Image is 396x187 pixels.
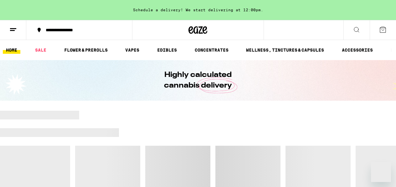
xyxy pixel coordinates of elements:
[3,46,20,54] a: HOME
[243,46,327,54] a: WELLNESS, TINCTURES & CAPSULES
[147,70,250,91] h1: Highly calculated cannabis delivery
[154,46,180,54] a: EDIBLES
[339,46,376,54] a: ACCESSORIES
[371,162,391,182] iframe: Button to launch messaging window
[61,46,111,54] a: FLOWER & PREROLLS
[32,46,49,54] a: SALE
[122,46,142,54] a: VAPES
[192,46,232,54] a: CONCENTRATES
